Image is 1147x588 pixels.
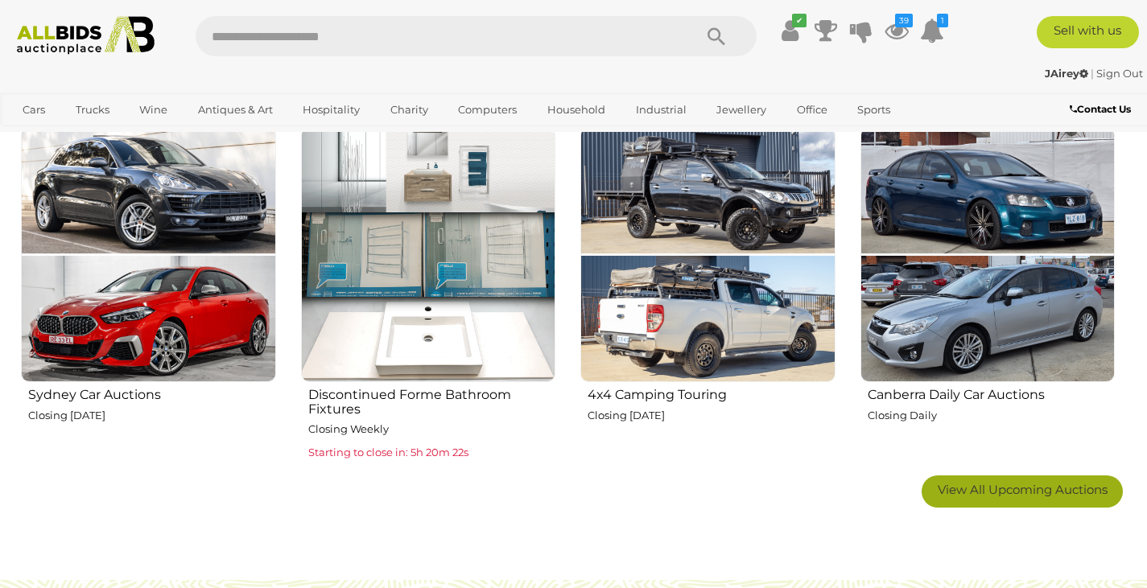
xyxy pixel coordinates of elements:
[786,97,838,123] a: Office
[860,126,1116,463] a: Canberra Daily Car Auctions Closing Daily
[292,97,370,123] a: Hospitality
[20,126,276,463] a: Sydney Car Auctions Closing [DATE]
[580,127,835,382] img: 4x4 Camping Touring
[885,16,909,45] a: 39
[860,127,1116,382] img: Canberra Daily Car Auctions
[792,14,807,27] i: ✔
[1037,16,1140,48] a: Sell with us
[301,127,556,382] img: Discontinued Forme Bathroom Fixtures
[1070,103,1131,115] b: Contact Us
[380,97,439,123] a: Charity
[1091,67,1094,80] span: |
[868,406,1116,425] p: Closing Daily
[300,126,556,463] a: Discontinued Forme Bathroom Fixtures Closing Weekly Starting to close in: 5h 20m 22s
[1070,101,1135,118] a: Contact Us
[308,420,556,438] p: Closing Weekly
[1045,67,1088,80] strong: JAirey
[922,475,1123,508] a: View All Upcoming Auctions
[28,384,276,402] h2: Sydney Car Auctions
[188,97,283,123] a: Antiques & Art
[12,123,147,150] a: [GEOGRAPHIC_DATA]
[920,16,944,45] a: 1
[938,482,1108,497] span: View All Upcoming Auctions
[847,97,901,123] a: Sports
[12,97,56,123] a: Cars
[308,384,556,416] h2: Discontinued Forme Bathroom Fixtures
[588,406,835,425] p: Closing [DATE]
[21,127,276,382] img: Sydney Car Auctions
[129,97,178,123] a: Wine
[895,14,913,27] i: 39
[28,406,276,425] p: Closing [DATE]
[9,16,163,55] img: Allbids.com.au
[588,384,835,402] h2: 4x4 Camping Touring
[676,16,757,56] button: Search
[65,97,120,123] a: Trucks
[1096,67,1143,80] a: Sign Out
[625,97,697,123] a: Industrial
[778,16,802,45] a: ✔
[706,97,777,123] a: Jewellery
[868,384,1116,402] h2: Canberra Daily Car Auctions
[448,97,527,123] a: Computers
[1045,67,1091,80] a: JAirey
[580,126,835,463] a: 4x4 Camping Touring Closing [DATE]
[937,14,948,27] i: 1
[308,446,468,458] span: Starting to close in: 5h 20m 22s
[537,97,616,123] a: Household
